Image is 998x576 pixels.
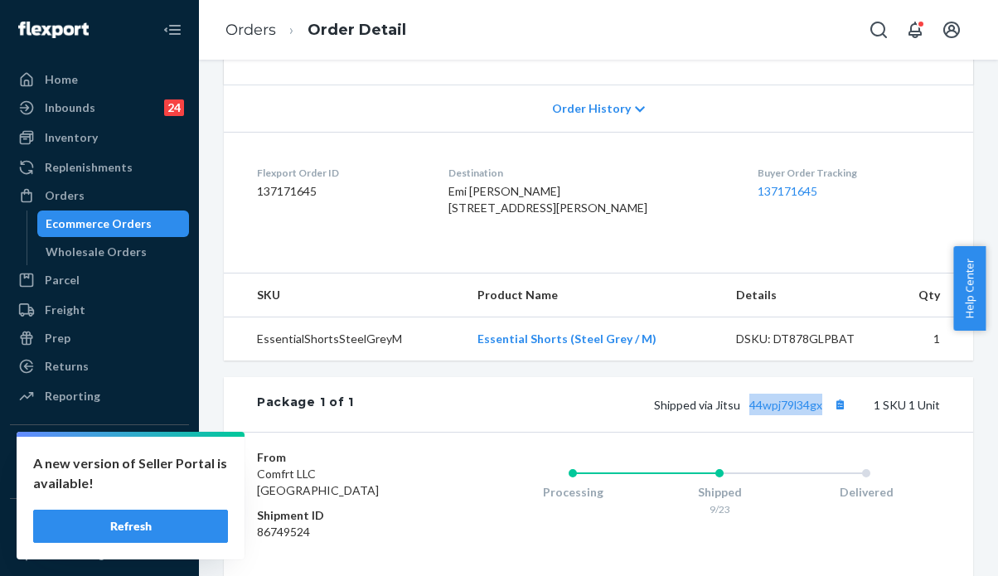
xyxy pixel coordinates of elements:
div: Parcel [45,272,80,288]
dt: Flexport Order ID [257,166,422,180]
th: SKU [224,273,464,317]
div: Home [45,71,78,88]
div: Delivered [793,484,940,501]
a: Essential Shorts (Steel Grey / M) [477,332,656,346]
dt: From [257,449,434,466]
a: Freight [10,297,189,323]
span: Comfrt LLC [GEOGRAPHIC_DATA] [257,467,379,497]
span: Order History [552,100,631,117]
button: Copy tracking number [829,394,850,415]
img: Flexport logo [18,22,89,38]
button: Close Navigation [156,13,189,46]
a: Wholesale Orders [37,239,190,265]
span: Shipped via Jitsu [654,398,850,412]
dd: 86749524 [257,524,434,540]
button: Open Search Box [862,13,895,46]
button: Open account menu [935,13,968,46]
p: A new version of Seller Portal is available! [33,453,228,493]
a: Reporting [10,383,189,409]
div: Freight [45,302,85,318]
dd: 137171645 [257,183,422,200]
a: 137171645 [758,184,817,198]
div: Shipped [647,484,793,501]
a: Order Detail [308,21,406,39]
th: Qty [888,273,973,317]
span: Emi [PERSON_NAME] [STREET_ADDRESS][PERSON_NAME] [448,184,647,215]
dt: Buyer Order Tracking [758,166,940,180]
a: Replenishments [10,154,189,181]
dt: Destination [448,166,730,180]
th: Details [723,273,888,317]
div: Processing [500,484,647,501]
a: Inventory [10,124,189,151]
th: Product Name [464,273,723,317]
a: Home [10,66,189,93]
a: Add Fast Tag [10,545,189,565]
td: EssentialShortsSteelGreyM [224,317,464,361]
div: Inbounds [45,99,95,116]
a: Returns [10,353,189,380]
div: Inventory [45,129,98,146]
div: Returns [45,358,89,375]
div: DSKU: DT878GLPBAT [736,331,874,347]
dt: Shipment ID [257,507,434,524]
div: Reporting [45,388,100,404]
a: Ecommerce Orders [37,211,190,237]
div: Prep [45,330,70,346]
button: Open notifications [899,13,932,46]
button: Refresh [33,510,228,543]
div: Orders [45,187,85,204]
ol: breadcrumbs [212,6,419,55]
div: 24 [164,99,184,116]
div: Package 1 of 1 [257,394,354,415]
button: Help Center [953,246,986,331]
a: Inbounds24 [10,94,189,121]
div: Ecommerce Orders [46,215,152,232]
td: 1 [888,317,973,361]
a: Prep [10,325,189,351]
button: Fast Tags [10,512,189,539]
a: Orders [225,21,276,39]
a: 44wpj79l34gx [749,398,822,412]
a: Add Integration [10,472,189,491]
div: Replenishments [45,159,133,176]
div: Wholesale Orders [46,244,147,260]
a: Parcel [10,267,189,293]
div: 1 SKU 1 Unit [354,394,940,415]
button: Integrations [10,438,189,465]
div: 9/23 [647,502,793,516]
a: Orders [10,182,189,209]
